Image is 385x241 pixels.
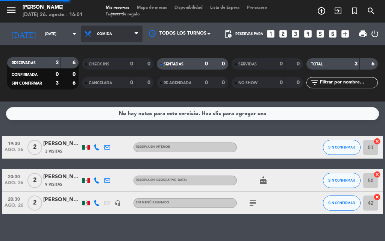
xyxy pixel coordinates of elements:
span: Comida [97,32,112,36]
i: turned_in_not [350,6,359,15]
div: [PERSON_NAME] [43,139,81,148]
i: add_box [340,29,350,39]
span: 2 [27,140,42,155]
span: Lista de Espera [206,6,243,10]
span: CHECK INS [89,62,109,66]
span: 2 [27,196,42,211]
strong: 0 [280,61,283,67]
div: No hay notas para este servicio. Haz clic para agregar una [119,109,267,118]
span: pending_actions [223,29,232,38]
strong: 0 [222,80,226,85]
i: cancel [373,193,381,201]
div: [PERSON_NAME] [23,4,83,11]
strong: 0 [130,61,133,67]
strong: 3 [355,61,358,67]
i: looks_two [278,29,288,39]
span: RESERVA EN [GEOGRAPHIC_DATA] [136,179,186,182]
div: [PERSON_NAME] [43,173,81,181]
span: 3 Visitas [45,149,62,155]
i: looks_5 [315,29,325,39]
i: looks_3 [291,29,300,39]
strong: 6 [371,61,376,67]
div: LOG OUT [370,23,379,45]
strong: 3 [56,60,59,65]
span: SERVIDAS [238,62,257,66]
span: 20:30 [5,194,23,203]
strong: 0 [222,61,226,67]
i: filter_list [310,78,319,87]
i: cancel [373,171,381,178]
strong: 0 [205,61,208,67]
span: SIN CONFIRMAR [328,201,355,205]
span: CANCELADA [89,81,112,85]
button: SIN CONFIRMAR [323,140,361,155]
span: 20:30 [5,172,23,180]
span: 19:30 [5,139,23,147]
span: Reservas para [235,32,263,36]
strong: 0 [297,61,301,67]
span: RE AGENDADA [164,81,191,85]
i: subject [248,199,257,208]
button: menu [6,5,17,18]
span: TOTAL [311,62,323,66]
div: [PERSON_NAME] [43,196,81,204]
span: Mis reservas [102,6,133,10]
i: add_circle_outline [317,6,326,15]
i: cancel [373,138,381,145]
i: looks_4 [303,29,313,39]
strong: 0 [56,72,59,77]
strong: 3 [56,80,59,86]
strong: 0 [205,80,208,85]
i: looks_6 [328,29,338,39]
strong: 6 [73,80,77,86]
span: SIN CONFIRMAR [328,178,355,182]
i: power_settings_new [370,29,379,38]
span: 9 Visitas [45,182,62,188]
span: SENTADAS [164,62,183,66]
span: ago. 26 [5,180,23,189]
span: Mapa de mesas [133,6,171,10]
i: [DATE] [6,26,41,41]
i: headset_mic [115,200,121,206]
i: arrow_drop_down [70,29,79,38]
strong: 0 [297,80,301,85]
strong: 6 [73,60,77,65]
span: SIN CONFIRMAR [328,145,355,149]
span: ago. 26 [5,147,23,156]
span: Tarjetas de regalo [102,12,144,17]
span: Sin menú asignado [136,201,169,204]
strong: 0 [280,80,283,85]
span: Pre-acceso [243,6,271,10]
i: search [367,6,376,15]
span: Disponibilidad [171,6,206,10]
button: SIN CONFIRMAR [323,173,361,188]
span: print [358,29,367,38]
strong: 0 [147,80,152,85]
span: NO SHOW [238,81,258,85]
strong: 0 [73,72,77,77]
span: CONFIRMADA [12,73,38,77]
span: ago. 26 [5,203,23,212]
input: Filtrar por nombre... [319,79,377,87]
strong: 0 [147,61,152,67]
div: [DATE] 26. agosto - 16:01 [23,11,83,19]
span: SIN CONFIRMAR [12,82,42,85]
span: RESERVA EN INTERIOR [136,146,170,149]
strong: 0 [130,80,133,85]
i: menu [6,5,17,16]
i: exit_to_app [333,6,343,15]
i: looks_one [266,29,276,39]
i: cake [259,176,268,185]
span: RESERVADAS [12,61,36,65]
button: SIN CONFIRMAR [323,196,361,211]
span: 2 [27,173,42,188]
